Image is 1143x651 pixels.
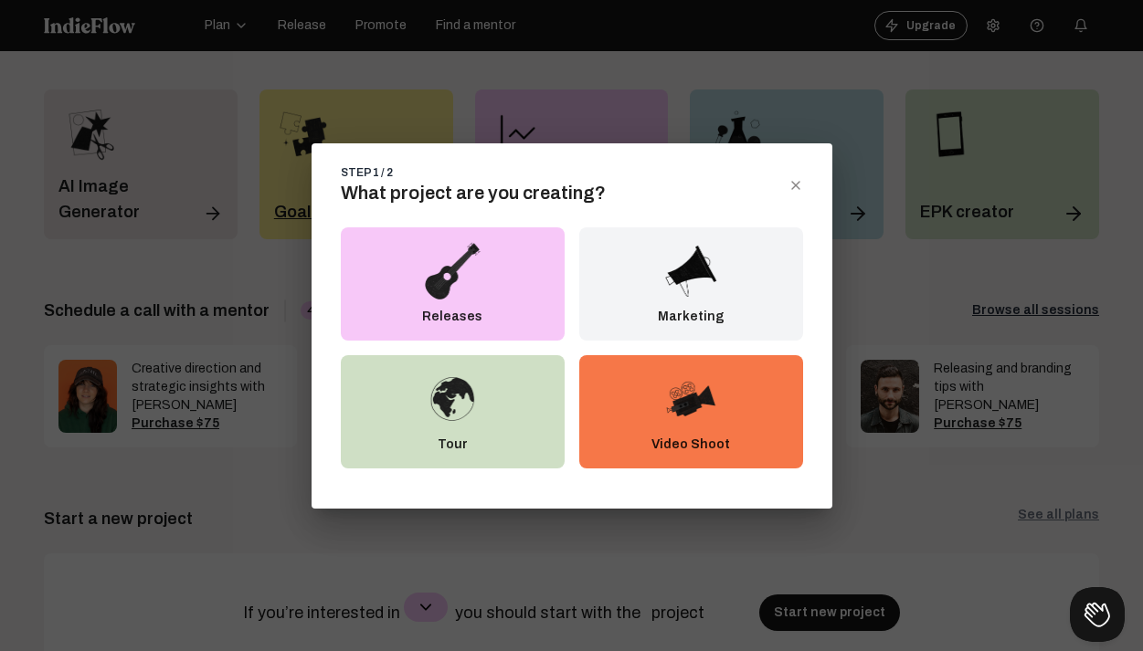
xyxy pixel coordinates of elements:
img: Tour.png [423,370,482,428]
img: Releases.png [423,242,482,300]
iframe: Toggle Customer Support [1070,587,1125,642]
span: What project are you creating? [341,179,606,203]
p: Tour [438,436,468,454]
p: Video Shoot [651,436,730,454]
p: Marketing [658,308,725,326]
p: Releases [422,308,482,326]
div: STEP 1 / 2 [341,165,393,180]
div: close dialog [788,178,803,193]
img: VideoShoot.png [661,370,720,428]
img: Marketing.png [661,242,720,300]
